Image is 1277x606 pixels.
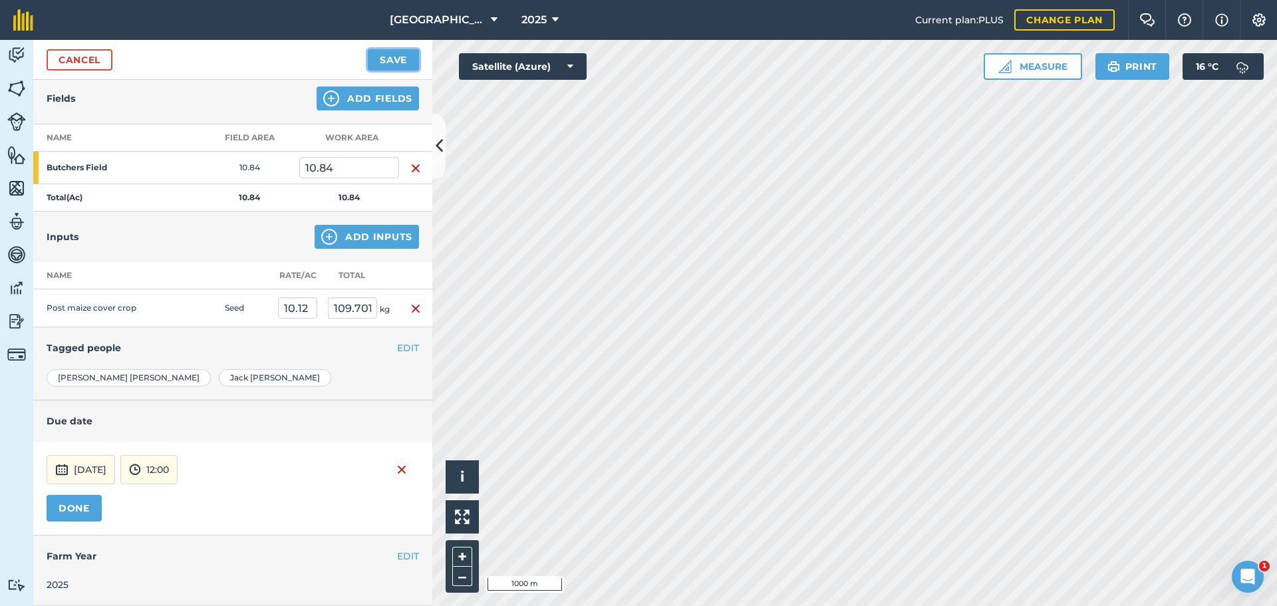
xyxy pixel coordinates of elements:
[219,289,273,327] td: Seed
[7,345,26,364] img: svg+xml;base64,PD94bWwgdmVyc2lvbj0iMS4wIiBlbmNvZGluZz0idXRmLTgiPz4KPCEtLSBHZW5lcmF0b3I6IEFkb2JlIE...
[460,468,464,485] span: i
[339,192,360,202] strong: 10.84
[396,462,407,478] img: svg+xml;base64,PHN2ZyB4bWxucz0iaHR0cDovL3d3dy53My5vcmcvMjAwMC9zdmciIHdpZHRoPSIxNiIgaGVpZ2h0PSIyNC...
[47,162,150,173] strong: Butchers Field
[239,192,260,202] strong: 10.84
[315,225,419,249] button: Add Inputs
[55,462,69,478] img: svg+xml;base64,PD94bWwgdmVyc2lvbj0iMS4wIiBlbmNvZGluZz0idXRmLTgiPz4KPCEtLSBHZW5lcmF0b3I6IEFkb2JlIE...
[47,549,419,563] h4: Farm Year
[452,567,472,586] button: –
[47,495,102,522] button: DONE
[984,53,1082,80] button: Measure
[33,289,166,327] td: Post maize cover crop
[1095,53,1170,80] button: Print
[410,160,421,176] img: svg+xml;base64,PHN2ZyB4bWxucz0iaHR0cDovL3d3dy53My5vcmcvMjAwMC9zdmciIHdpZHRoPSIxNiIgaGVpZ2h0PSIyNC...
[47,91,75,106] h4: Fields
[1229,53,1256,80] img: svg+xml;base64,PD94bWwgdmVyc2lvbj0iMS4wIiBlbmNvZGluZz0idXRmLTgiPz4KPCEtLSBHZW5lcmF0b3I6IEFkb2JlIE...
[7,245,26,265] img: svg+xml;base64,PD94bWwgdmVyc2lvbj0iMS4wIiBlbmNvZGluZz0idXRmLTgiPz4KPCEtLSBHZW5lcmF0b3I6IEFkb2JlIE...
[47,414,419,428] h4: Due date
[1177,13,1193,27] img: A question mark icon
[1196,53,1218,80] span: 16 ° C
[47,192,82,202] strong: Total ( Ac )
[323,289,399,327] td: kg
[368,49,419,71] button: Save
[317,86,419,110] button: Add Fields
[1232,561,1264,593] iframe: Intercom live chat
[7,78,26,98] img: svg+xml;base64,PHN2ZyB4bWxucz0iaHR0cDovL3d3dy53My5vcmcvMjAwMC9zdmciIHdpZHRoPSI1NiIgaGVpZ2h0PSI2MC...
[452,547,472,567] button: +
[7,145,26,165] img: svg+xml;base64,PHN2ZyB4bWxucz0iaHR0cDovL3d3dy53My5vcmcvMjAwMC9zdmciIHdpZHRoPSI1NiIgaGVpZ2h0PSI2MC...
[33,124,200,152] th: Name
[459,53,587,80] button: Satellite (Azure)
[1251,13,1267,27] img: A cog icon
[446,460,479,494] button: i
[1259,561,1270,571] span: 1
[323,262,399,289] th: Total
[47,455,115,484] button: [DATE]
[1139,13,1155,27] img: Two speech bubbles overlapping with the left bubble in the forefront
[120,455,178,484] button: 12:00
[273,262,323,289] th: Rate/ Ac
[200,124,299,152] th: Field Area
[47,229,78,244] h4: Inputs
[410,301,421,317] img: svg+xml;base64,PHN2ZyB4bWxucz0iaHR0cDovL3d3dy53My5vcmcvMjAwMC9zdmciIHdpZHRoPSIxNiIgaGVpZ2h0PSIyNC...
[397,341,419,355] button: EDIT
[33,262,166,289] th: Name
[321,229,337,245] img: svg+xml;base64,PHN2ZyB4bWxucz0iaHR0cDovL3d3dy53My5vcmcvMjAwMC9zdmciIHdpZHRoPSIxNCIgaGVpZ2h0PSIyNC...
[47,49,112,71] a: Cancel
[7,579,26,591] img: svg+xml;base64,PD94bWwgdmVyc2lvbj0iMS4wIiBlbmNvZGluZz0idXRmLTgiPz4KPCEtLSBHZW5lcmF0b3I6IEFkb2JlIE...
[47,577,419,592] div: 2025
[1215,12,1228,28] img: svg+xml;base64,PHN2ZyB4bWxucz0iaHR0cDovL3d3dy53My5vcmcvMjAwMC9zdmciIHdpZHRoPSIxNyIgaGVpZ2h0PSIxNy...
[13,9,33,31] img: fieldmargin Logo
[7,278,26,298] img: svg+xml;base64,PD94bWwgdmVyc2lvbj0iMS4wIiBlbmNvZGluZz0idXRmLTgiPz4KPCEtLSBHZW5lcmF0b3I6IEFkb2JlIE...
[129,462,141,478] img: svg+xml;base64,PD94bWwgdmVyc2lvbj0iMS4wIiBlbmNvZGluZz0idXRmLTgiPz4KPCEtLSBHZW5lcmF0b3I6IEFkb2JlIE...
[7,178,26,198] img: svg+xml;base64,PHN2ZyB4bWxucz0iaHR0cDovL3d3dy53My5vcmcvMjAwMC9zdmciIHdpZHRoPSI1NiIgaGVpZ2h0PSI2MC...
[1014,9,1115,31] a: Change plan
[219,369,331,386] div: Jack [PERSON_NAME]
[7,45,26,65] img: svg+xml;base64,PD94bWwgdmVyc2lvbj0iMS4wIiBlbmNvZGluZz0idXRmLTgiPz4KPCEtLSBHZW5lcmF0b3I6IEFkb2JlIE...
[1183,53,1264,80] button: 16 °C
[7,311,26,331] img: svg+xml;base64,PD94bWwgdmVyc2lvbj0iMS4wIiBlbmNvZGluZz0idXRmLTgiPz4KPCEtLSBHZW5lcmF0b3I6IEFkb2JlIE...
[1107,59,1120,75] img: svg+xml;base64,PHN2ZyB4bWxucz0iaHR0cDovL3d3dy53My5vcmcvMjAwMC9zdmciIHdpZHRoPSIxOSIgaGVpZ2h0PSIyNC...
[47,341,419,355] h4: Tagged people
[47,369,211,386] div: [PERSON_NAME] [PERSON_NAME]
[299,124,399,152] th: Work area
[7,212,26,231] img: svg+xml;base64,PD94bWwgdmVyc2lvbj0iMS4wIiBlbmNvZGluZz0idXRmLTgiPz4KPCEtLSBHZW5lcmF0b3I6IEFkb2JlIE...
[390,12,486,28] span: [GEOGRAPHIC_DATA]
[915,13,1004,27] span: Current plan : PLUS
[521,12,547,28] span: 2025
[323,90,339,106] img: svg+xml;base64,PHN2ZyB4bWxucz0iaHR0cDovL3d3dy53My5vcmcvMjAwMC9zdmciIHdpZHRoPSIxNCIgaGVpZ2h0PSIyNC...
[397,549,419,563] button: EDIT
[998,60,1012,73] img: Ruler icon
[200,152,299,184] td: 10.84
[7,112,26,131] img: svg+xml;base64,PD94bWwgdmVyc2lvbj0iMS4wIiBlbmNvZGluZz0idXRmLTgiPz4KPCEtLSBHZW5lcmF0b3I6IEFkb2JlIE...
[455,510,470,524] img: Four arrows, one pointing top left, one top right, one bottom right and the last bottom left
